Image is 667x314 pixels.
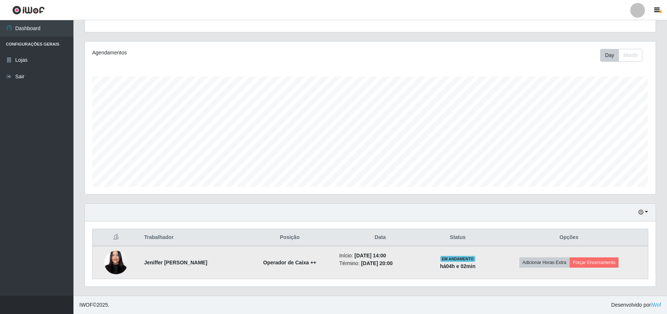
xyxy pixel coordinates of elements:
button: Adicionar Horas Extra [519,257,570,268]
span: IWOF [79,302,93,308]
button: Forçar Encerramento [570,257,619,268]
strong: Jeniffer [PERSON_NAME] [144,260,207,265]
button: Month [619,49,642,62]
strong: Operador de Caixa ++ [263,260,317,265]
li: Término: [339,260,421,267]
img: 1724686435024.jpeg [104,237,128,288]
th: Status [425,229,490,246]
button: Day [600,49,619,62]
time: [DATE] 14:00 [354,253,386,258]
a: iWof [651,302,661,308]
li: Início: [339,252,421,260]
img: CoreUI Logo [12,6,45,15]
strong: há 04 h e 02 min [440,263,476,269]
span: EM ANDAMENTO [440,256,475,262]
div: Toolbar with button groups [600,49,648,62]
th: Opções [490,229,648,246]
div: First group [600,49,642,62]
th: Trabalhador [140,229,244,246]
th: Posição [245,229,335,246]
time: [DATE] 20:00 [361,260,393,266]
th: Data [335,229,426,246]
span: Desenvolvido por [611,301,661,309]
div: Agendamentos [92,49,317,57]
span: © 2025 . [79,301,109,309]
